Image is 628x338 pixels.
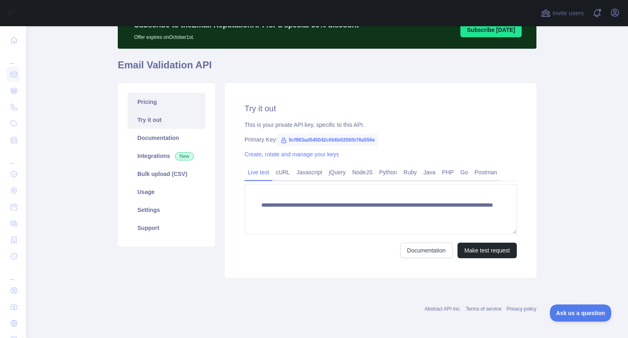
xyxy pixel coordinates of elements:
[400,166,420,179] a: Ruby
[457,166,471,179] a: Go
[325,166,349,179] a: jQuery
[471,166,500,179] a: Postman
[466,306,501,312] a: Terms of service
[7,265,20,282] div: ...
[128,219,205,237] a: Support
[244,135,517,144] div: Primary Key:
[439,166,457,179] a: PHP
[128,165,205,183] a: Bulk upload (CSV)
[244,166,272,179] a: Live test
[400,243,453,258] a: Documentation
[376,166,400,179] a: Python
[244,121,517,129] div: This is your private API key, specific to this API.
[460,23,522,37] button: Subscribe [DATE]
[128,93,205,111] a: Pricing
[128,129,205,147] a: Documentation
[134,31,359,41] p: Offer expires on October 1st.
[118,59,536,78] h1: Email Validation API
[349,166,376,179] a: NodeJS
[458,243,517,258] button: Make test request
[128,201,205,219] a: Settings
[128,147,205,165] a: Integrations New
[552,9,584,18] span: Invite users
[550,304,612,322] iframe: Toggle Customer Support
[128,183,205,201] a: Usage
[175,152,194,160] span: New
[293,166,325,179] a: Javascript
[539,7,585,20] button: Invite users
[420,166,439,179] a: Java
[507,306,536,312] a: Privacy policy
[272,166,293,179] a: cURL
[244,151,339,158] a: Create, rotate and manage your keys
[244,103,517,114] h2: Try it out
[425,306,461,312] a: Abstract API Inc.
[277,134,378,146] span: 5cf963ad545042c6b6b0256fb76a556e
[128,111,205,129] a: Try it out
[7,49,20,65] div: ...
[7,149,20,165] div: ...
